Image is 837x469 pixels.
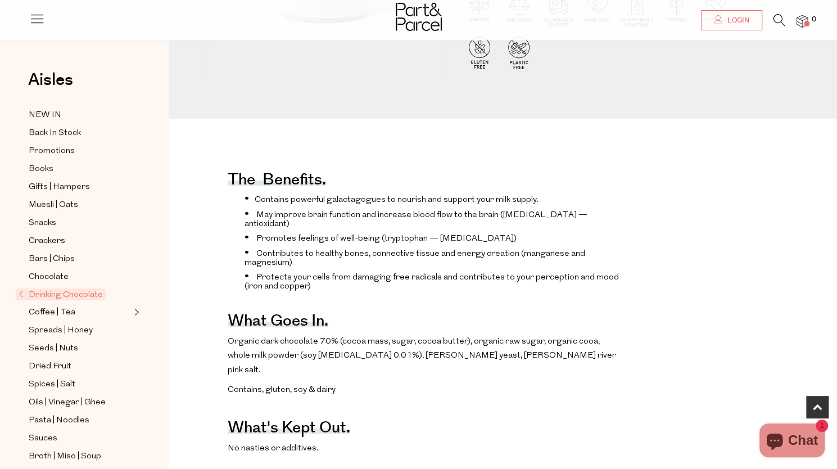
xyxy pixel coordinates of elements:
[29,199,78,212] span: Muesli | Oats
[228,441,620,456] p: No nasties or additives.
[29,377,131,391] a: Spices | Salt
[228,426,350,434] h4: What's kept out.
[725,16,749,25] span: Login
[29,305,131,319] a: Coffee | Tea
[460,33,499,72] img: P_P-ICONS-Live_Bec_V11_Gluten_Free.svg
[255,196,539,204] span: Contains powerful galactagogues to nourish and support your milk supply.
[228,178,326,186] h4: The benefits.
[29,378,75,391] span: Spices | Salt
[28,67,73,92] span: Aisles
[29,306,75,319] span: Coffee | Tea
[29,359,131,373] a: Dried Fruit
[245,250,585,267] span: Contributes to healthy bones, connective tissue and energy creation (manganese and magnesium)
[29,414,89,427] span: Pasta | Noodles
[499,33,539,72] img: P_P-ICONS-Live_Bec_V11_Plastic_Free.svg
[245,211,587,228] span: May improve brain function and increase blood flow to the brain ([MEDICAL_DATA] — antioxidant)
[256,234,517,243] span: Promotes feelings of well-being (tryptophan — [MEDICAL_DATA])
[29,450,101,463] span: Broth | Miso | Soup
[29,216,131,230] a: Snacks
[29,234,131,248] a: Crackers
[29,163,53,176] span: Books
[29,198,131,212] a: Muesli | Oats
[29,323,131,337] a: Spreads | Honey
[396,3,442,31] img: Part&Parcel
[29,396,106,409] span: Oils | Vinegar | Ghee
[29,341,131,355] a: Seeds | Nuts
[228,383,620,398] p: Contains, gluten, soy & dairy
[809,15,819,25] span: 0
[29,270,69,284] span: Chocolate
[28,71,73,100] a: Aisles
[29,252,131,266] a: Bars | Chips
[228,335,620,378] p: Organic dark chocolate 70% (cocoa mass, sugar, cocoa butter), organic raw sugar, organic cooa, wh...
[245,273,619,291] span: Protects your cells from damaging free radicals and contributes to your perception and mood (iron...
[29,145,75,158] span: Promotions
[29,431,131,445] a: Sauces
[29,127,81,140] span: Back In Stock
[29,180,131,194] a: Gifts | Hampers
[29,144,131,158] a: Promotions
[29,270,131,284] a: Chocolate
[16,288,106,300] span: Drinking Chocolate
[29,217,56,230] span: Snacks
[29,360,71,373] span: Dried Fruit
[756,423,828,460] inbox-online-store-chat: Shopify online store chat
[29,126,131,140] a: Back In Stock
[29,162,131,176] a: Books
[29,432,57,445] span: Sauces
[29,234,65,248] span: Crackers
[29,108,131,122] a: NEW IN
[132,305,139,319] button: Expand/Collapse Coffee | Tea
[29,252,75,266] span: Bars | Chips
[29,324,93,337] span: Spreads | Honey
[701,10,762,30] a: Login
[29,449,131,463] a: Broth | Miso | Soup
[797,15,808,27] a: 0
[29,342,78,355] span: Seeds | Nuts
[29,413,131,427] a: Pasta | Noodles
[29,395,131,409] a: Oils | Vinegar | Ghee
[228,319,328,327] h4: What goes in.
[29,109,61,122] span: NEW IN
[19,288,131,301] a: Drinking Chocolate
[29,181,90,194] span: Gifts | Hampers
